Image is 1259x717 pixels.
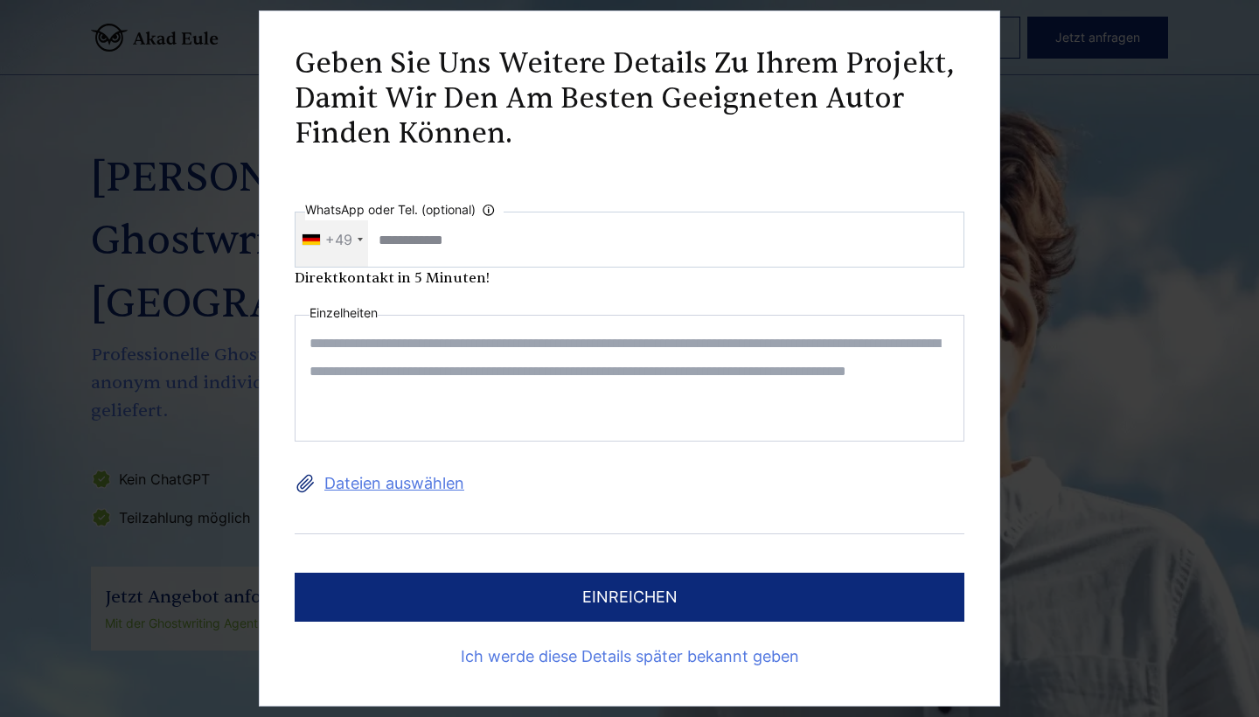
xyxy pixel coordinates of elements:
label: WhatsApp oder Tel. (optional) [305,199,504,220]
div: +49 [325,226,352,254]
div: Direktkontakt in 5 Minuten! [295,268,964,289]
a: Ich werde diese Details später bekannt geben [295,643,964,671]
label: Einzelheiten [310,303,378,324]
label: Dateien auswählen [295,470,964,498]
button: einreichen [295,573,964,622]
h2: Geben Sie uns weitere Details zu Ihrem Projekt, damit wir den am besten geeigneten Autor finden k... [295,46,964,151]
div: Telephone country code [296,212,368,267]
